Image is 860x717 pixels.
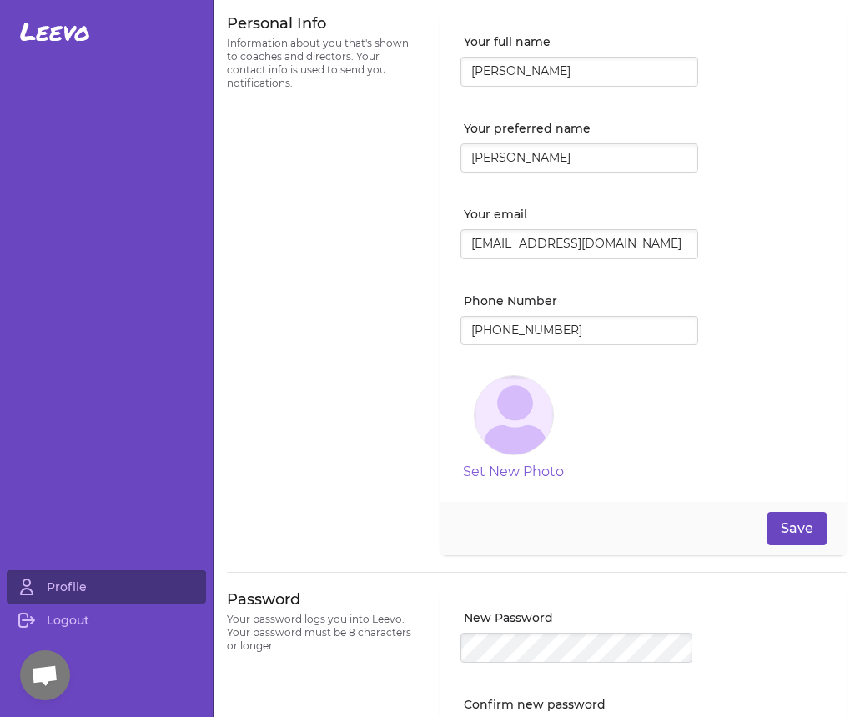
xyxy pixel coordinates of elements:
[767,512,827,545] button: Save
[227,589,420,609] h3: Password
[460,316,698,346] input: Your phone number
[227,37,420,90] p: Information about you that's shown to coaches and directors. Your contact info is used to send yo...
[227,613,420,653] p: Your password logs you into Leevo. Your password must be 8 characters or longer.
[460,57,698,87] input: Richard Button
[464,609,698,626] label: New Password
[227,13,420,33] h3: Personal Info
[464,120,698,137] label: Your preferred name
[464,206,698,223] label: Your email
[463,462,564,482] button: Set New Photo
[7,604,206,637] a: Logout
[20,650,70,700] div: 채팅 열기
[20,17,90,47] span: Leevo
[460,229,698,259] input: richard@example.com
[460,143,698,173] input: Richard
[464,293,698,309] label: Phone Number
[7,570,206,604] a: Profile
[464,696,698,713] label: Confirm new password
[464,33,698,50] label: Your full name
